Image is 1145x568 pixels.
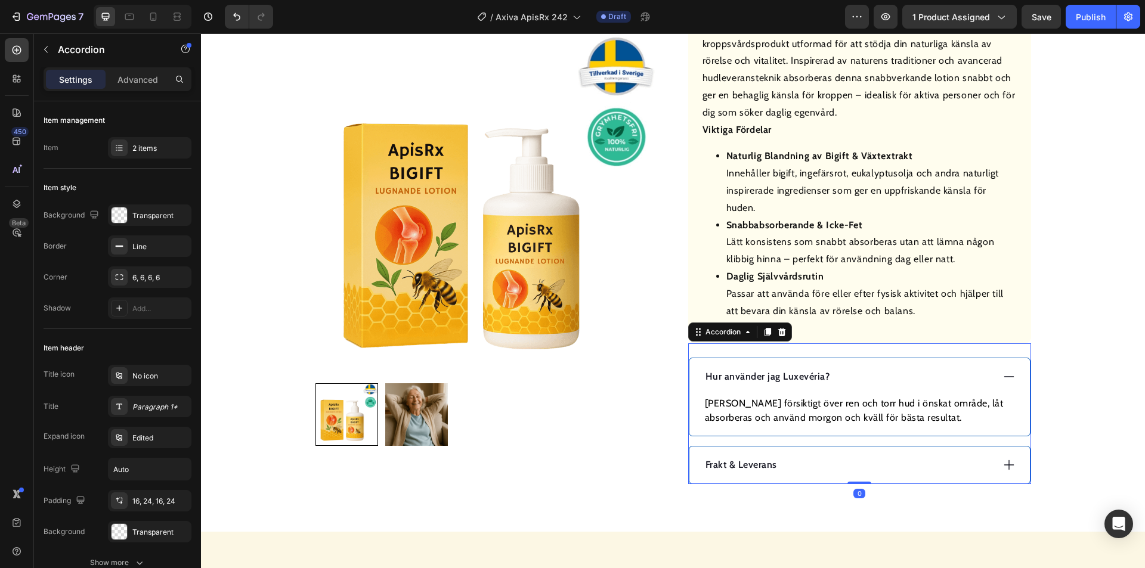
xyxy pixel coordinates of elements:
div: Undo/Redo [225,5,273,29]
div: 0 [652,455,664,465]
div: Add... [132,303,188,314]
span: 1 product assigned [912,11,990,23]
strong: Snabbabsorberande & Icke-Fet [525,186,662,197]
div: Title icon [44,369,75,380]
p: Advanced [117,73,158,86]
button: Save [1022,5,1061,29]
li: Lätt konsistens som snabbt absorberas utan att lämna någon klibbig hinna – perfekt för användning... [525,184,816,235]
div: Border [44,241,67,252]
span: Save [1032,12,1051,22]
div: No icon [132,371,188,381]
div: Expand icon [44,431,85,442]
div: Item management [44,115,105,126]
div: Line [132,241,188,252]
button: 1 product assigned [902,5,1017,29]
span: Draft [608,11,626,22]
p: Accordion [58,42,159,57]
strong: Viktiga Fördelar [502,91,571,102]
button: 7 [5,5,89,29]
div: 6, 6, 6, 6 [132,272,188,283]
p: Settings [59,73,92,86]
div: 2 items [132,143,188,154]
div: Open Intercom Messenger [1104,510,1133,538]
div: Edited [132,433,188,443]
div: Item [44,142,58,153]
div: Accordion [502,293,542,304]
div: Item style [44,182,76,193]
div: Background [44,526,85,537]
div: Corner [44,272,67,283]
div: 16, 24, 16, 24 [132,496,188,507]
input: Auto [109,458,191,480]
div: Height [44,461,82,477]
div: Beta [9,218,29,228]
div: Background [44,207,101,224]
div: Publish [1076,11,1106,23]
p: 7 [78,10,83,24]
li: Innehåller bigift, ingefärsrot, eukalyptusolja och andra naturligt inspirerade ingredienser som g... [525,114,816,183]
span: / [490,11,493,23]
iframe: Design area [201,33,1145,568]
div: 450 [11,127,29,136]
div: Paragraph 1* [132,402,188,412]
strong: Naturlig Blandning av Bigift & Växtextrakt [525,117,712,128]
div: Item header [44,343,84,353]
span: Axiva ApisRx 242 [496,11,568,23]
p: [PERSON_NAME] försiktigt över ren och torr hud i önskat område, låt absorberas och använd morgon ... [504,363,813,392]
div: Transparent [132,210,188,221]
div: Title [44,401,58,412]
div: Shadow [44,303,71,314]
div: Transparent [132,527,188,538]
p: Hur använder jag Luxevéria? [505,336,629,350]
li: Passar att använda före eller efter fysisk aktivitet och hjälper till att bevara din känsla av rö... [525,235,816,286]
div: Padding [44,493,88,509]
strong: Daglig Självvårdsrutin [525,237,623,249]
button: Publish [1066,5,1116,29]
p: Frakt & Leverans [505,424,576,439]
